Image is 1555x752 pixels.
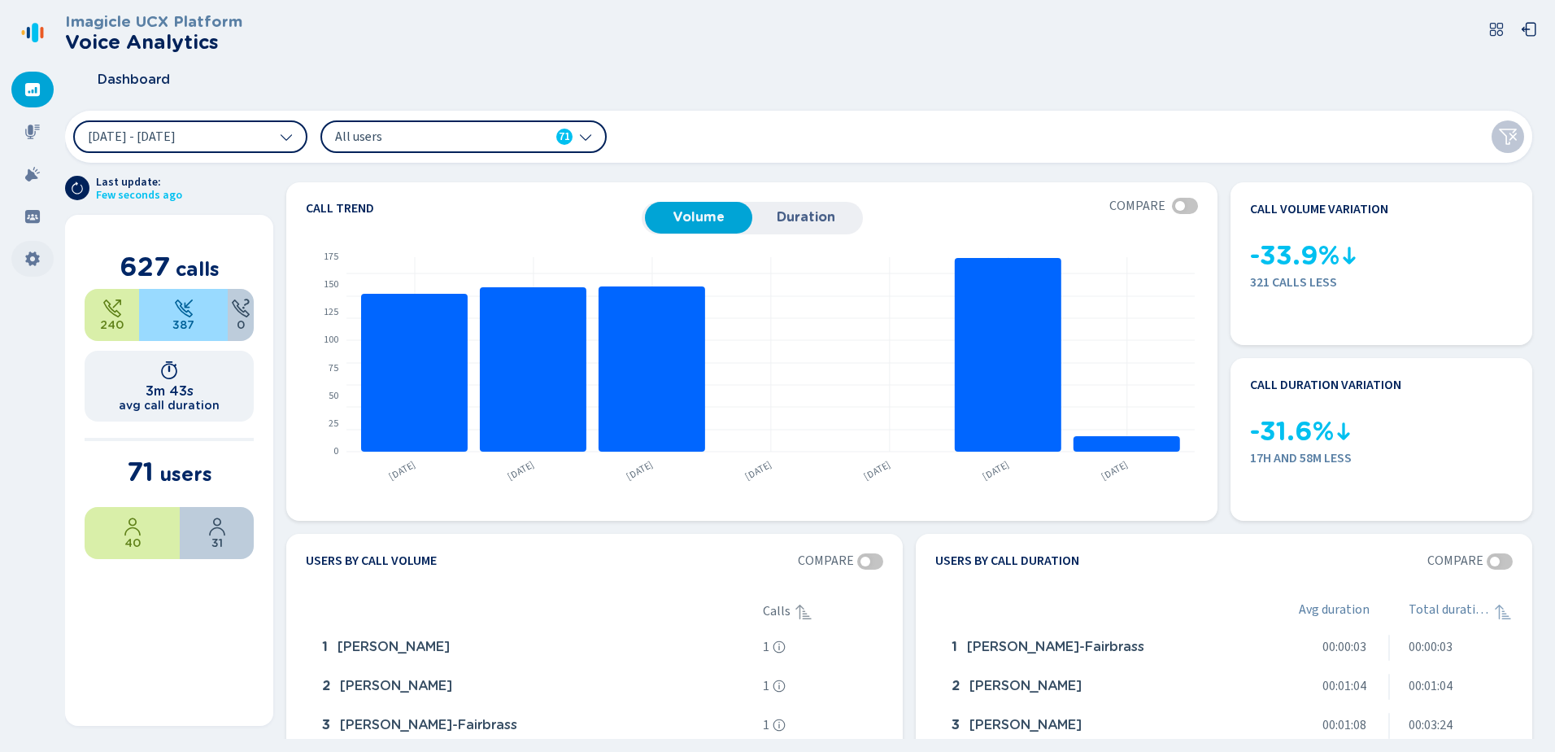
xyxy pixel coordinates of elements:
[85,507,180,559] div: 56.34%
[123,517,142,536] svg: user-profile
[127,456,154,487] span: 71
[1322,640,1366,654] span: 00:00:03
[579,130,592,143] svg: chevron-down
[1409,718,1453,732] span: 00:03:24
[967,640,1144,654] span: [PERSON_NAME]-Fairbrass
[85,289,139,341] div: 38.28%
[763,640,769,654] span: 1
[207,517,227,536] svg: user-profile
[1339,246,1359,265] svg: kpi-down
[952,679,960,693] span: 2
[174,299,194,318] svg: telephone-inbound
[316,632,756,664] div: Ebony Vandecasteele
[763,679,769,693] span: 1
[139,289,228,341] div: 61.72%
[773,641,786,654] svg: info-circle
[333,444,338,458] text: 0
[794,602,813,622] div: Sorted ascending, click to sort descending
[88,130,176,143] span: [DATE] - [DATE]
[945,632,1260,664] div: Jenna Emsley-Fairbrass
[773,680,786,693] svg: info-circle
[316,671,756,703] div: Elizabeth Gilliatt
[1299,602,1370,622] span: Avg duration
[794,602,813,622] svg: sortAscending
[172,318,194,331] span: 387
[324,333,338,347] text: 100
[952,718,960,732] span: 3
[1250,451,1513,466] span: 17h and 58m less
[231,299,250,318] svg: unknown-call
[11,72,54,107] div: Dashboard
[65,13,242,31] h3: Imagicle UCX Platform
[1493,602,1513,622] div: Sorted ascending, click to sort descending
[945,671,1260,703] div: Wendy Hughes
[120,251,170,282] span: 627
[306,202,642,215] h4: Call trend
[1492,120,1524,153] button: Clear filters
[743,457,774,483] text: [DATE]
[773,719,786,732] svg: info-circle
[316,710,756,742] div: Jenna Emsley-Fairbrass
[100,318,124,331] span: 240
[763,604,791,619] span: Calls
[1493,602,1513,622] svg: sortAscending
[980,457,1012,483] text: [DATE]
[24,81,41,98] svg: dashboard-filled
[146,383,194,399] h1: 3m 43s
[102,299,122,318] svg: telephone-outbound
[322,640,328,654] span: 1
[98,72,170,87] span: Dashboard
[1250,241,1339,271] span: -33.9%
[969,718,1082,732] span: [PERSON_NAME]
[1409,602,1490,622] span: Total duration
[73,120,307,153] button: [DATE] - [DATE]
[24,208,41,225] svg: groups-filled
[324,305,338,319] text: 125
[96,189,182,202] span: Few seconds ago
[386,457,418,483] text: [DATE]
[760,210,852,225] span: Duration
[798,553,854,568] span: Compare
[24,166,41,182] svg: alarm-filled
[159,361,179,380] svg: timer
[935,553,1079,570] h4: Users by call duration
[159,462,212,486] span: users
[1250,378,1401,392] h4: Call duration variation
[752,202,860,233] button: Duration
[763,602,883,622] div: Calls
[1250,275,1513,290] span: 321 calls less
[653,210,744,225] span: Volume
[969,679,1082,693] span: [PERSON_NAME]
[952,640,957,654] span: 1
[11,114,54,150] div: Recordings
[324,278,338,291] text: 150
[329,417,338,431] text: 25
[1250,202,1388,216] h4: Call volume variation
[322,679,330,693] span: 2
[1498,127,1518,146] svg: funnel-disabled
[306,553,437,570] h4: Users by call volume
[96,176,182,189] span: Last update:
[324,250,338,264] text: 175
[945,710,1260,742] div: Kirsty Briand
[861,457,893,483] text: [DATE]
[1109,199,1165,213] span: Compare
[280,130,293,143] svg: chevron-down
[180,507,254,559] div: 43.66%
[1099,457,1130,483] text: [DATE]
[624,457,656,483] text: [DATE]
[340,679,452,693] span: [PERSON_NAME]
[11,199,54,234] div: Groups
[1409,640,1453,654] span: 00:00:03
[505,457,537,483] text: [DATE]
[329,361,338,375] text: 75
[329,389,338,403] text: 50
[1409,602,1513,622] div: Total duration
[1521,21,1537,37] svg: box-arrow-left
[211,536,223,549] span: 31
[1250,417,1334,447] span: -31.6%
[559,129,570,145] span: 71
[1322,718,1366,732] span: 00:01:08
[1334,422,1353,441] svg: kpi-down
